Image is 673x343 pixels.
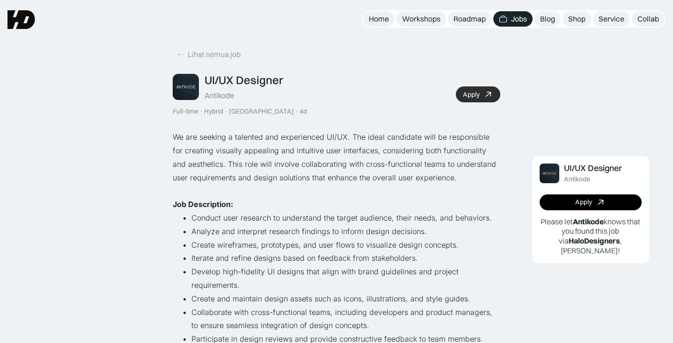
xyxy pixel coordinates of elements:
[456,86,500,102] a: Apply
[637,14,659,24] div: Collab
[191,306,500,333] li: Collaborate with cross-functional teams, including developers and product managers, to ensure sea...
[463,91,480,99] div: Apply
[454,14,486,24] div: Roadmap
[173,107,198,115] div: Full-time
[191,225,500,238] li: Analyze and interpret research findings to inform design decisions.
[564,164,622,173] div: UI/UX Designer
[568,14,585,24] div: Shop
[402,14,440,24] div: Workshops
[564,175,590,183] div: Antikode
[534,11,561,27] a: Blog
[540,217,642,256] p: Please let knows that you found this job via , [PERSON_NAME]!
[363,11,395,27] a: Home
[173,184,500,198] p: ‍
[599,14,624,24] div: Service
[191,292,500,306] li: Create and maintain design assets such as icons, illustrations, and style guides.
[173,200,233,209] strong: Job Description:
[173,74,199,100] img: Job Image
[199,107,203,115] div: ·
[205,73,283,87] div: UI/UX Designer
[191,211,500,225] li: Conduct user research to understand the target audience, their needs, and behaviors.
[229,107,294,115] div: [GEOGRAPHIC_DATA]
[396,11,446,27] a: Workshops
[593,11,630,27] a: Service
[300,107,307,115] div: 4d
[191,238,500,252] li: Create wireframes, prototypes, and user flows to visualize design concepts.
[369,14,389,24] div: Home
[173,130,500,184] p: We are seeking a talented and experienced UI/UX. The ideal candidate will be responsible for crea...
[188,50,241,59] div: Lihat semua job
[563,11,591,27] a: Shop
[540,194,642,210] a: Apply
[540,164,559,183] img: Job Image
[632,11,665,27] a: Collab
[173,47,244,62] a: Lihat semua job
[511,14,527,24] div: Jobs
[493,11,533,27] a: Jobs
[573,217,604,226] b: Antikode
[205,91,234,100] div: Antikode
[191,265,500,292] li: Develop high-fidelity UI designs that align with brand guidelines and project requirements.
[224,107,228,115] div: ·
[575,198,592,206] div: Apply
[204,107,223,115] div: Hybrid
[569,236,620,245] b: HaloDesigners
[295,107,299,115] div: ·
[191,251,500,265] li: Iterate and refine designs based on feedback from stakeholders.
[540,14,555,24] div: Blog
[448,11,491,27] a: Roadmap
